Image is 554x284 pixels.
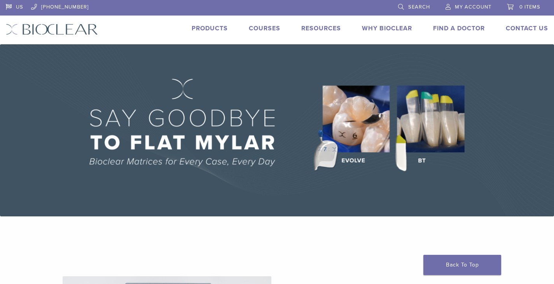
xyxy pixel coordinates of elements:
[455,4,491,10] span: My Account
[6,24,98,35] img: Bioclear
[408,4,430,10] span: Search
[519,4,540,10] span: 0 items
[362,24,412,32] a: Why Bioclear
[192,24,228,32] a: Products
[423,255,501,275] a: Back To Top
[506,24,548,32] a: Contact Us
[301,24,341,32] a: Resources
[249,24,280,32] a: Courses
[433,24,485,32] a: Find A Doctor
